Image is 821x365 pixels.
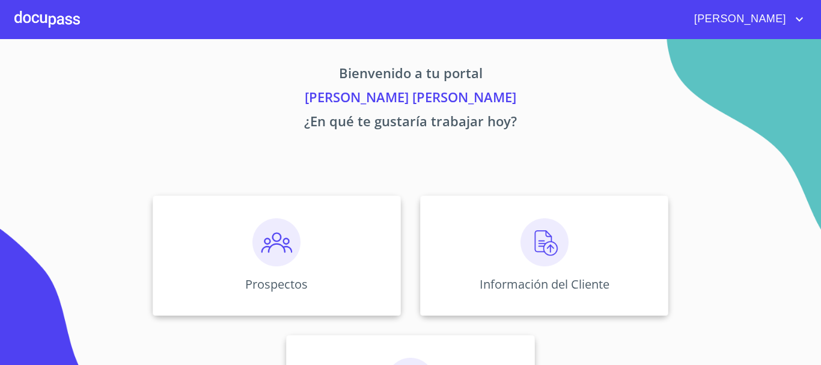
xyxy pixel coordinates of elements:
p: Información del Cliente [480,276,609,292]
img: carga.png [520,218,569,266]
button: account of current user [685,10,807,29]
img: prospectos.png [252,218,301,266]
p: Bienvenido a tu portal [40,63,781,87]
p: ¿En qué te gustaría trabajar hoy? [40,111,781,135]
p: Prospectos [245,276,308,292]
span: [PERSON_NAME] [685,10,792,29]
p: [PERSON_NAME] [PERSON_NAME] [40,87,781,111]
